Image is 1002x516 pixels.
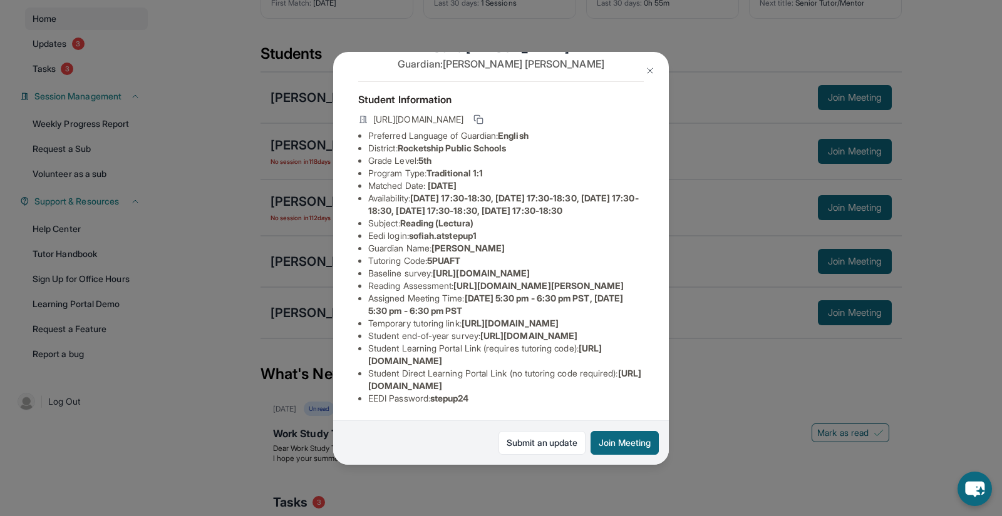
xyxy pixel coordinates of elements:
[358,92,644,107] h4: Student Information
[433,268,530,278] span: [URL][DOMAIN_NAME]
[471,112,486,127] button: Copy link
[368,167,644,180] li: Program Type:
[645,66,655,76] img: Close Icon
[368,293,623,316] span: [DATE] 5:30 pm - 6:30 pm PST, [DATE] 5:30 pm - 6:30 pm PST
[368,180,644,192] li: Matched Date:
[368,230,644,242] li: Eedi login :
[358,56,644,71] p: Guardian: [PERSON_NAME] [PERSON_NAME]
[453,280,624,291] span: [URL][DOMAIN_NAME][PERSON_NAME]
[368,154,644,167] li: Grade Level:
[368,367,644,392] li: Student Direct Learning Portal Link (no tutoring code required) :
[462,318,559,328] span: [URL][DOMAIN_NAME]
[368,280,644,292] li: Reading Assessment :
[498,130,529,141] span: English
[368,292,644,317] li: Assigned Meeting Time :
[368,142,644,154] li: District:
[430,393,469,403] span: stepup24
[368,129,644,142] li: Preferred Language of Guardian:
[480,330,577,341] span: [URL][DOMAIN_NAME]
[373,113,463,126] span: [URL][DOMAIN_NAME]
[428,180,457,191] span: [DATE]
[368,317,644,330] li: Temporary tutoring link :
[426,168,483,178] span: Traditional 1:1
[368,192,644,217] li: Availability:
[368,392,644,405] li: EEDI Password :
[427,255,460,266] span: 5PUAFT
[368,217,644,230] li: Subject :
[368,267,644,280] li: Baseline survey :
[368,255,644,267] li: Tutoring Code :
[431,243,505,253] span: [PERSON_NAME]
[400,218,473,228] span: Reading (Lectura)
[368,330,644,342] li: Student end-of-year survey :
[368,342,644,367] li: Student Learning Portal Link (requires tutoring code) :
[398,143,507,153] span: Rocketship Public Schools
[591,431,659,455] button: Join Meeting
[368,242,644,255] li: Guardian Name :
[409,230,477,241] span: sofiah.atstepup1
[368,193,639,216] span: [DATE] 17:30-18:30, [DATE] 17:30-18:30, [DATE] 17:30-18:30, [DATE] 17:30-18:30, [DATE] 17:30-18:30
[958,472,992,506] button: chat-button
[418,155,431,166] span: 5th
[498,431,586,455] a: Submit an update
